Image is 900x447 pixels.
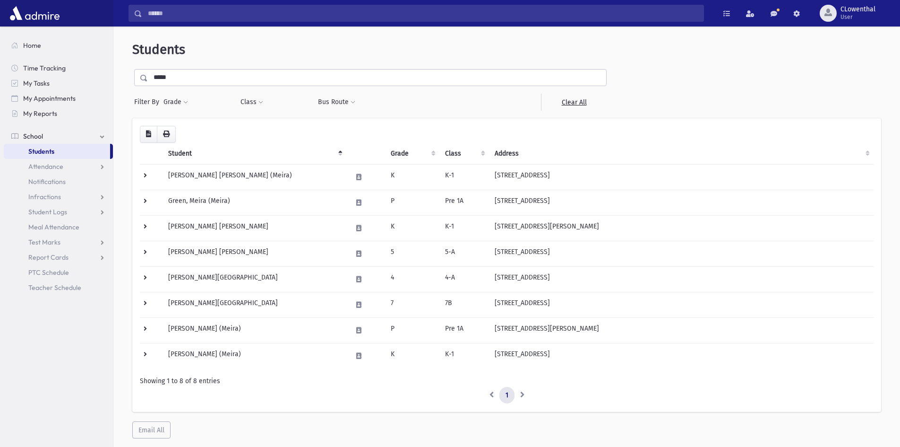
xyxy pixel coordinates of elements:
span: Test Marks [28,238,60,246]
span: Filter By [134,97,163,107]
td: [PERSON_NAME] [PERSON_NAME] [163,241,346,266]
button: Grade [163,94,189,111]
span: User [840,13,875,21]
td: K-1 [439,343,489,368]
th: Student: activate to sort column descending [163,143,346,165]
a: Clear All [541,94,607,111]
td: Pre 1A [439,317,489,343]
span: Teacher Schedule [28,283,81,292]
span: Student Logs [28,208,67,216]
th: Address: activate to sort column ascending [489,143,874,165]
td: [STREET_ADDRESS] [489,343,874,368]
td: K-1 [439,215,489,241]
a: School [4,129,113,144]
span: My Appointments [23,94,76,103]
a: Infractions [4,189,113,204]
td: [STREET_ADDRESS][PERSON_NAME] [489,317,874,343]
td: [PERSON_NAME] [PERSON_NAME] (Meira) [163,164,346,190]
td: P [385,190,439,215]
img: AdmirePro [8,4,62,23]
span: Students [132,42,185,57]
td: [PERSON_NAME] [PERSON_NAME] [163,215,346,241]
td: [PERSON_NAME][GEOGRAPHIC_DATA] [163,292,346,317]
div: Showing 1 to 8 of 8 entries [140,376,874,386]
button: Print [157,126,176,143]
td: Pre 1A [439,190,489,215]
span: Time Tracking [23,64,66,72]
td: 5 [385,241,439,266]
span: Home [23,41,41,50]
a: Time Tracking [4,61,113,76]
td: [STREET_ADDRESS] [489,292,874,317]
td: K [385,343,439,368]
span: Meal Attendance [28,223,79,231]
td: 5-A [439,241,489,266]
a: Teacher Schedule [4,280,113,295]
td: [STREET_ADDRESS][PERSON_NAME] [489,215,874,241]
td: K-1 [439,164,489,190]
td: Green, Meira (Meira) [163,190,346,215]
a: My Reports [4,106,113,121]
a: Home [4,38,113,53]
td: [STREET_ADDRESS] [489,190,874,215]
button: Class [240,94,264,111]
span: Infractions [28,193,61,201]
td: P [385,317,439,343]
th: Class: activate to sort column ascending [439,143,489,165]
span: Report Cards [28,253,69,262]
a: Meal Attendance [4,219,113,235]
a: Student Logs [4,204,113,219]
td: [STREET_ADDRESS] [489,266,874,292]
span: Students [28,147,54,156]
td: K [385,164,439,190]
a: Attendance [4,159,113,174]
a: Test Marks [4,235,113,250]
a: Notifications [4,174,113,189]
td: 7B [439,292,489,317]
span: Attendance [28,162,63,171]
a: My Tasks [4,76,113,91]
button: CSV [140,126,157,143]
td: [STREET_ADDRESS] [489,241,874,266]
button: Email All [132,421,171,438]
button: Bus Route [317,94,356,111]
a: PTC Schedule [4,265,113,280]
td: [PERSON_NAME] (Meira) [163,317,346,343]
td: 4 [385,266,439,292]
input: Search [142,5,703,22]
a: My Appointments [4,91,113,106]
th: Grade: activate to sort column ascending [385,143,439,165]
td: [STREET_ADDRESS] [489,164,874,190]
a: 1 [499,387,514,404]
td: K [385,215,439,241]
a: Report Cards [4,250,113,265]
a: Students [4,144,110,159]
span: School [23,132,43,140]
span: PTC Schedule [28,268,69,277]
span: My Reports [23,109,57,118]
span: CLowenthal [840,6,875,13]
span: My Tasks [23,79,50,88]
td: 7 [385,292,439,317]
td: [PERSON_NAME] (Meira) [163,343,346,368]
td: 4-A [439,266,489,292]
span: Notifications [28,177,66,186]
td: [PERSON_NAME][GEOGRAPHIC_DATA] [163,266,346,292]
